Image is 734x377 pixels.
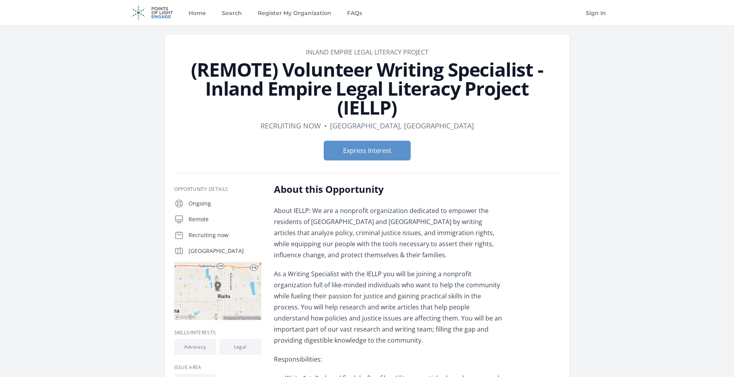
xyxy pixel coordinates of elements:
p: Ongoing [189,200,261,207]
p: Recruiting now [189,231,261,239]
li: Legal [219,339,261,355]
p: About IELLP: We are a nonprofit organization dedicated to empower the residents of [GEOGRAPHIC_DA... [274,205,505,260]
h2: About this Opportunity [274,183,505,196]
p: [GEOGRAPHIC_DATA] [189,247,261,255]
h3: Opportunity Details [174,186,261,192]
dd: Recruiting now [260,120,321,131]
p: Remote [189,215,261,223]
a: Inland Empire Legal Literacy Project [306,48,428,57]
li: Advocacy [174,339,216,355]
div: • [324,120,327,131]
h3: Issue area [174,364,261,371]
h3: Skills/Interests [174,330,261,336]
h1: (REMOTE) Volunteer Writing Specialist - Inland Empire Legal Literacy Project (IELLP) [174,60,560,117]
img: Map [174,262,261,320]
button: Express Interest [324,141,411,160]
p: Responsibilities: [274,354,505,365]
dd: [GEOGRAPHIC_DATA], [GEOGRAPHIC_DATA] [330,120,474,131]
p: As a Writing Specialist with the IELLP you will be joining a nonprofit organization full of like-... [274,268,505,346]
